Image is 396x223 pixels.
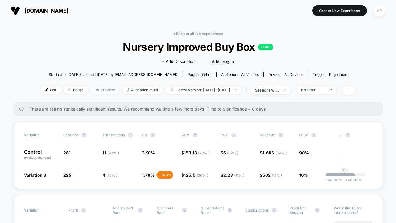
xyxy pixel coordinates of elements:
[345,178,348,182] span: +
[24,173,47,178] span: Variation 3
[272,208,277,213] button: ?
[188,72,212,77] div: Pages:
[241,72,259,77] span: All Visitors
[272,173,282,178] span: ( 11 % )
[184,150,210,155] span: 153.18
[197,173,208,178] span: ( 30 % )
[315,208,320,213] button: ?
[30,106,371,111] span: There are still no statistically significant results. We recommend waiting a few more days . Time...
[201,206,224,215] span: Subscriptions Rate
[41,86,61,94] span: Edit
[24,150,57,160] p: Control
[276,151,287,155] span: ( 89 % )
[234,89,237,90] img: end
[342,178,362,182] span: 46.03 %
[221,133,228,137] span: PSV
[311,133,316,137] button: ?
[150,133,155,137] button: ?
[81,208,86,213] button: ?
[182,208,187,213] button: ?
[345,133,350,137] button: ?
[142,133,147,137] span: CR
[198,151,210,155] span: ( 70 % )
[127,88,129,92] img: rebalance
[142,150,155,155] span: 3.91 %
[260,173,282,178] span: $
[299,173,308,178] span: 10%
[25,8,68,14] span: [DOMAIN_NAME]
[371,5,387,17] button: AP
[68,88,71,91] img: end
[255,88,279,92] div: sessions with impression
[326,178,342,182] span: -88.96 %
[24,133,57,137] span: Variation
[260,150,287,155] span: $
[64,173,72,178] span: 225
[221,72,259,77] div: Audience:
[263,173,282,178] span: 502
[108,151,119,155] span: ( 90 % )
[123,86,162,94] span: Allocation: multi
[263,72,308,77] span: Device:
[103,150,119,155] span: 11
[91,86,119,94] span: Preview
[113,206,135,215] span: Add To Cart Rate
[227,151,239,155] span: ( 89 % )
[24,206,57,215] span: Variation
[299,150,309,155] span: 90%
[224,173,244,178] span: 2.23
[344,172,345,176] p: |
[339,151,372,160] span: ---
[221,173,244,178] span: $
[9,6,70,15] button: [DOMAIN_NAME]
[162,59,196,65] span: + Add Description
[290,206,312,215] span: Profit Per Session
[128,133,133,137] button: ?
[234,173,244,178] span: ( 11 % )
[278,133,283,137] button: ?
[64,133,79,137] span: Sessions
[330,89,332,90] img: end
[221,150,239,155] span: $
[45,88,48,91] img: edit
[57,40,339,53] span: Nursery Improved Buy Box
[182,173,208,178] span: $
[202,72,212,77] span: other
[245,208,269,212] span: Subscriptions
[173,31,223,36] a: < Back to all live experiences
[165,86,241,94] span: Latest Version: [DATE] - [DATE]
[342,167,348,172] p: 0%
[184,173,208,178] span: 125.5
[339,133,372,137] span: CI
[312,5,367,16] button: Create New Experience
[224,150,239,155] span: 6
[313,72,347,77] div: Trigger:
[258,44,273,50] p: LIVE
[182,150,210,155] span: $
[193,133,198,137] button: ?
[299,133,333,137] span: OTW
[329,72,347,77] span: Page Load
[260,133,275,137] span: Revenue
[208,59,234,64] span: + Add Images
[373,5,385,17] div: AP
[284,72,303,77] span: all devices
[64,150,71,155] span: 281
[107,173,118,178] span: ( 10 % )
[182,133,190,137] span: AOV
[334,206,372,215] p: Would like to see more reports?
[142,173,155,178] span: 1.78 %
[284,89,286,91] img: end
[49,72,177,77] span: Start date: [DATE] (Last edit [DATE] by [EMAIL_ADDRESS][DOMAIN_NAME])
[170,88,173,91] img: calendar
[103,133,125,137] span: Transactions
[68,208,78,212] span: Profit
[301,88,325,92] div: No Filter
[24,156,51,159] span: (without changes)
[231,133,236,137] button: ?
[138,208,143,213] button: ?
[64,86,88,94] span: Pause
[157,171,173,179] div: - 54.6 %
[82,133,87,137] button: ?
[157,206,179,215] span: Checkout Rate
